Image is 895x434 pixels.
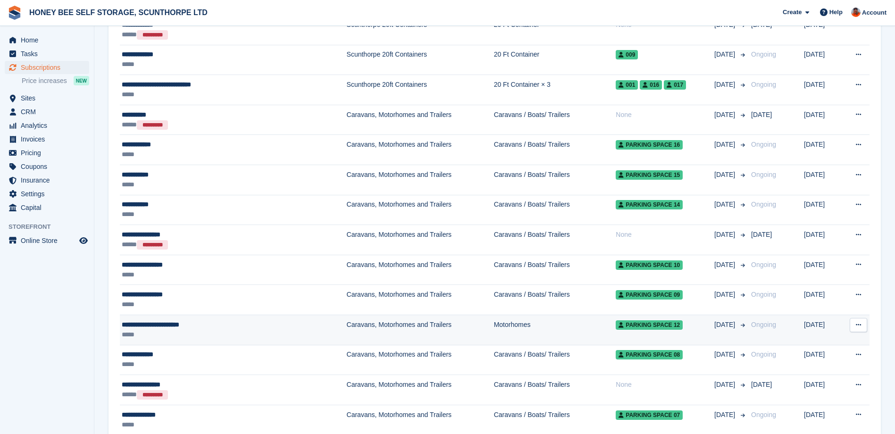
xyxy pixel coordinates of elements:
[616,230,714,240] div: None
[21,174,77,187] span: Insurance
[494,45,616,75] td: 20 Ft Container
[494,315,616,345] td: Motorhomes
[751,50,776,58] span: Ongoing
[751,141,776,148] span: Ongoing
[751,111,772,118] span: [DATE]
[714,200,737,209] span: [DATE]
[22,76,67,85] span: Price increases
[783,8,802,17] span: Create
[5,133,89,146] a: menu
[494,285,616,315] td: Caravans / Boats/ Trailers
[714,80,737,90] span: [DATE]
[714,140,737,150] span: [DATE]
[804,165,842,195] td: [DATE]
[21,119,77,132] span: Analytics
[714,230,737,240] span: [DATE]
[751,381,772,388] span: [DATE]
[347,165,494,195] td: Caravans, Motorhomes and Trailers
[21,92,77,105] span: Sites
[714,290,737,300] span: [DATE]
[78,235,89,246] a: Preview store
[5,234,89,247] a: menu
[751,291,776,298] span: Ongoing
[21,187,77,200] span: Settings
[5,61,89,74] a: menu
[494,195,616,225] td: Caravans / Boats/ Trailers
[714,380,737,390] span: [DATE]
[5,33,89,47] a: menu
[494,375,616,405] td: Caravans / Boats/ Trailers
[5,47,89,60] a: menu
[804,345,842,375] td: [DATE]
[347,75,494,105] td: Scunthorpe 20ft Containers
[494,15,616,45] td: 20 Ft Container
[829,8,843,17] span: Help
[751,321,776,328] span: Ongoing
[5,187,89,200] a: menu
[494,105,616,135] td: Caravans / Boats/ Trailers
[714,260,737,270] span: [DATE]
[494,165,616,195] td: Caravans / Boats/ Trailers
[21,61,77,74] span: Subscriptions
[616,260,683,270] span: Parking space 10
[616,320,683,330] span: Parking space 12
[616,350,683,359] span: Parking space 08
[74,76,89,85] div: NEW
[347,15,494,45] td: Scunthorpe 20ft Containers
[494,345,616,375] td: Caravans / Boats/ Trailers
[804,45,842,75] td: [DATE]
[804,105,842,135] td: [DATE]
[804,285,842,315] td: [DATE]
[347,375,494,405] td: Caravans, Motorhomes and Trailers
[751,351,776,358] span: Ongoing
[347,135,494,165] td: Caravans, Motorhomes and Trailers
[21,105,77,118] span: CRM
[616,290,683,300] span: Parking space 09
[616,140,683,150] span: Parking space 16
[804,315,842,345] td: [DATE]
[616,170,683,180] span: Parking space 15
[804,375,842,405] td: [DATE]
[640,80,662,90] span: 016
[494,135,616,165] td: Caravans / Boats/ Trailers
[616,410,683,420] span: Parking space 07
[751,261,776,268] span: Ongoing
[714,170,737,180] span: [DATE]
[25,5,211,20] a: HONEY BEE SELF STORAGE, SCUNTHORPE LTD
[5,146,89,159] a: menu
[5,119,89,132] a: menu
[21,47,77,60] span: Tasks
[714,110,737,120] span: [DATE]
[804,75,842,105] td: [DATE]
[347,255,494,285] td: Caravans, Motorhomes and Trailers
[347,105,494,135] td: Caravans, Motorhomes and Trailers
[5,201,89,214] a: menu
[616,80,638,90] span: 001
[494,225,616,255] td: Caravans / Boats/ Trailers
[21,33,77,47] span: Home
[616,200,683,209] span: Parking space 14
[21,133,77,146] span: Invoices
[8,222,94,232] span: Storefront
[714,320,737,330] span: [DATE]
[347,315,494,345] td: Caravans, Motorhomes and Trailers
[22,75,89,86] a: Price increases NEW
[862,8,887,17] span: Account
[8,6,22,20] img: stora-icon-8386f47178a22dfd0bd8f6a31ec36ba5ce8667c1dd55bd0f319d3a0aa187defe.svg
[494,255,616,285] td: Caravans / Boats/ Trailers
[751,200,776,208] span: Ongoing
[714,350,737,359] span: [DATE]
[347,195,494,225] td: Caravans, Motorhomes and Trailers
[751,21,772,28] span: [DATE]
[804,225,842,255] td: [DATE]
[751,171,776,178] span: Ongoing
[5,174,89,187] a: menu
[21,160,77,173] span: Coupons
[616,380,714,390] div: None
[21,234,77,247] span: Online Store
[804,135,842,165] td: [DATE]
[494,75,616,105] td: 20 Ft Container × 3
[714,50,737,59] span: [DATE]
[751,411,776,418] span: Ongoing
[751,231,772,238] span: [DATE]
